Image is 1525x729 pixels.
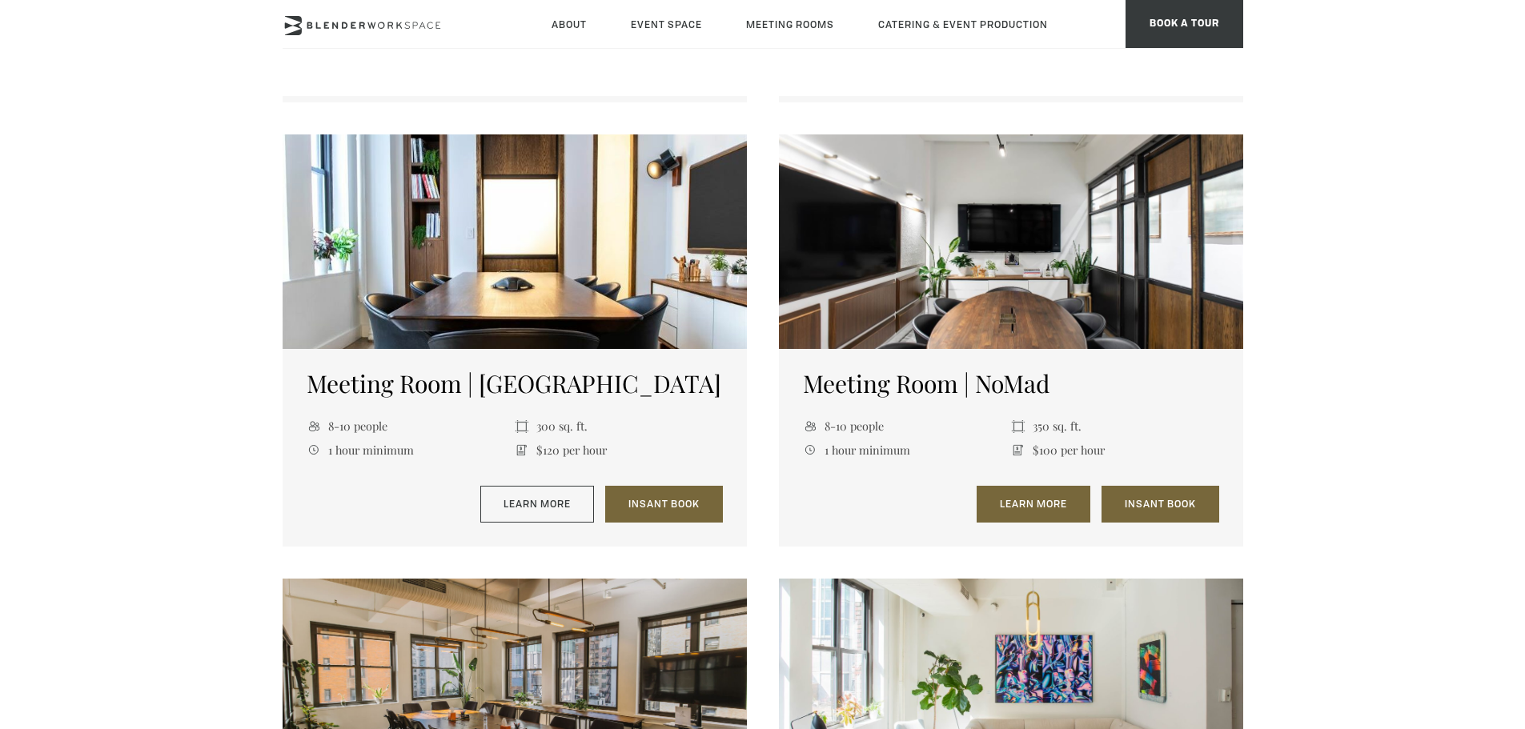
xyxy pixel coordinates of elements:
a: Learn More [480,486,594,523]
iframe: Chat Widget [1445,652,1525,729]
a: Insant Book [605,486,723,523]
li: 300 sq. ft. [515,415,723,438]
li: 350 sq. ft. [1011,415,1219,438]
li: 8-10 people [803,415,1011,438]
li: 1 hour minimum [803,438,1011,461]
li: $120 per hour [515,438,723,461]
h5: Meeting Room | NoMad [803,369,1219,398]
h5: Meeting Room | [GEOGRAPHIC_DATA] [307,369,723,398]
li: 8-10 people [307,415,515,438]
li: $100 per hour [1011,438,1219,461]
a: Insant Book [1102,486,1219,523]
a: Learn More [977,486,1090,523]
li: 1 hour minimum [307,438,515,461]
